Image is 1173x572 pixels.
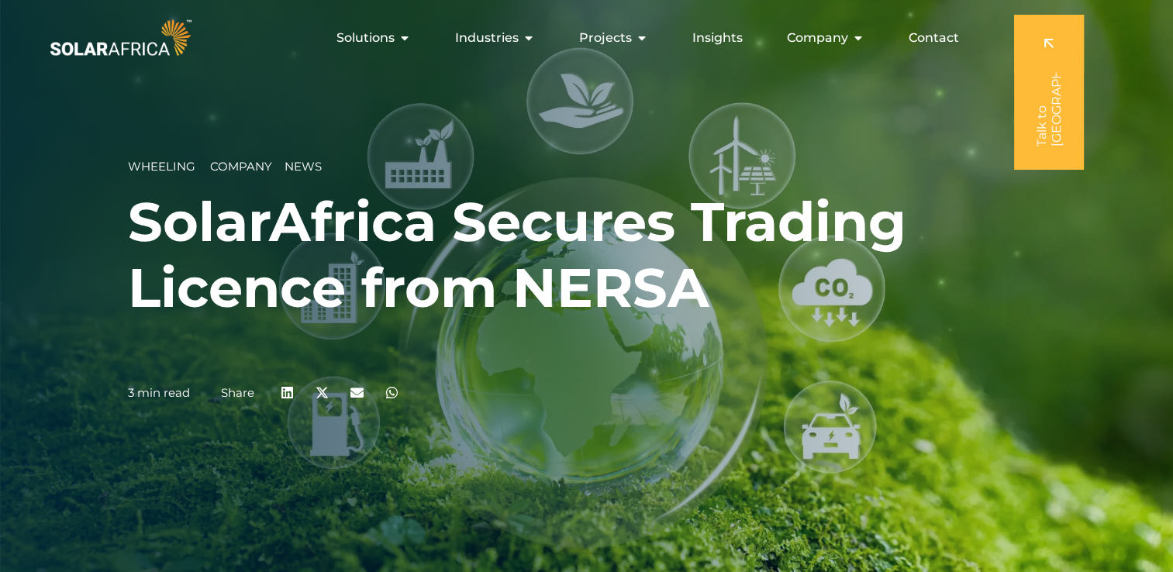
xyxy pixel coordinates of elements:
[374,375,409,410] div: Share on whatsapp
[128,159,195,174] span: Wheeling
[285,159,322,174] span: News
[210,159,272,174] span: Company
[195,22,971,53] nav: Menu
[305,375,340,410] div: Share on x-twitter
[270,375,305,410] div: Share on linkedin
[340,375,374,410] div: Share on email
[579,29,632,47] span: Projects
[128,386,190,400] p: 3 min read
[455,29,519,47] span: Industries
[195,22,971,53] div: Menu Toggle
[692,29,743,47] a: Insights
[787,29,848,47] span: Company
[909,29,959,47] a: Contact
[221,385,254,400] a: Share
[128,189,1045,321] h1: SolarAfrica Secures Trading Licence from NERSA
[336,29,395,47] span: Solutions
[272,159,285,174] span: __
